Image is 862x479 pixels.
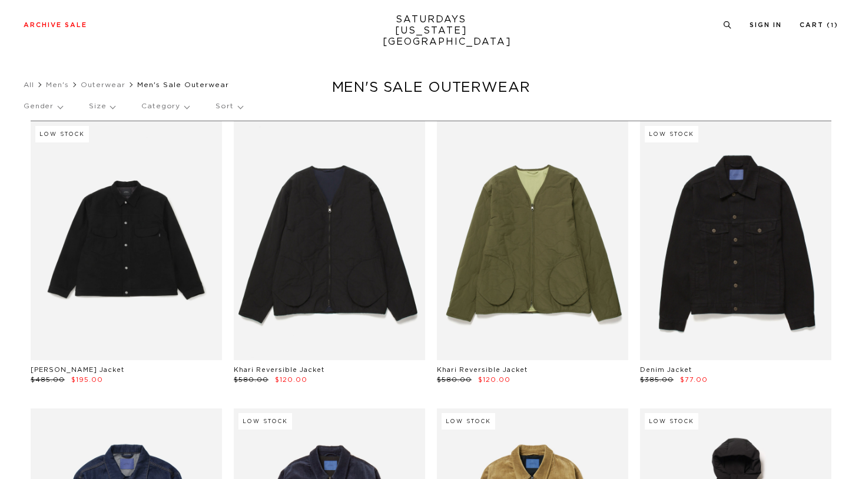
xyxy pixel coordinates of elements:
[800,22,838,28] a: Cart (1)
[640,367,692,373] a: Denim Jacket
[137,81,229,88] span: Men's Sale Outerwear
[478,377,510,383] span: $120.00
[24,22,87,28] a: Archive Sale
[645,413,698,430] div: Low Stock
[35,126,89,142] div: Low Stock
[89,93,115,120] p: Size
[383,14,480,48] a: SATURDAYS[US_STATE][GEOGRAPHIC_DATA]
[645,126,698,142] div: Low Stock
[24,81,34,88] a: All
[275,377,307,383] span: $120.00
[216,93,242,120] p: Sort
[141,93,189,120] p: Category
[71,377,103,383] span: $195.00
[831,23,834,28] small: 1
[442,413,495,430] div: Low Stock
[46,81,69,88] a: Men's
[31,377,65,383] span: $485.00
[437,377,472,383] span: $580.00
[640,377,674,383] span: $385.00
[680,377,708,383] span: $77.00
[437,367,528,373] a: Khari Reversible Jacket
[31,367,124,373] a: [PERSON_NAME] Jacket
[234,367,324,373] a: Khari Reversible Jacket
[24,93,62,120] p: Gender
[238,413,292,430] div: Low Stock
[81,81,125,88] a: Outerwear
[750,22,782,28] a: Sign In
[234,377,268,383] span: $580.00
